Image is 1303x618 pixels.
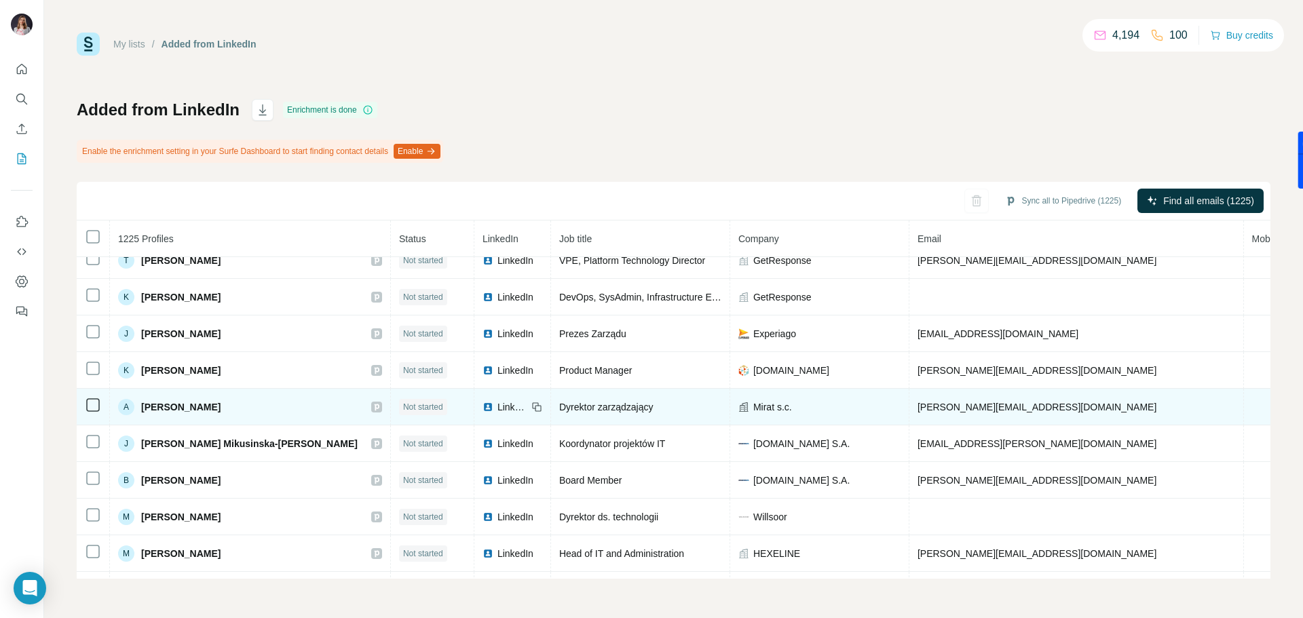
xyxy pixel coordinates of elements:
[497,364,533,377] span: LinkedIn
[918,365,1156,376] span: [PERSON_NAME][EMAIL_ADDRESS][DOMAIN_NAME]
[483,233,518,244] span: LinkedIn
[559,233,592,244] span: Job title
[403,547,443,560] span: Not started
[918,438,1156,449] span: [EMAIL_ADDRESS][PERSON_NAME][DOMAIN_NAME]
[497,290,533,304] span: LinkedIn
[403,364,443,376] span: Not started
[483,292,493,303] img: LinkedIn logo
[483,365,493,376] img: LinkedIn logo
[118,289,134,305] div: K
[403,401,443,413] span: Not started
[483,548,493,559] img: LinkedIn logo
[118,362,134,379] div: K
[483,511,493,522] img: LinkedIn logo
[559,475,622,486] span: Board Member
[11,269,33,294] button: Dashboard
[283,102,377,118] div: Enrichment is done
[753,474,850,487] span: [DOMAIN_NAME] S.A.
[141,510,221,524] span: [PERSON_NAME]
[753,254,812,267] span: GetResponse
[118,233,174,244] span: 1225 Profiles
[559,511,658,522] span: Dyrektor ds. technologii
[118,509,134,525] div: M
[141,437,358,450] span: [PERSON_NAME] Mikusinska-[PERSON_NAME]
[497,547,533,560] span: LinkedIn
[11,117,33,141] button: Enrich CSV
[497,327,533,341] span: LinkedIn
[738,475,749,486] img: company-logo
[141,290,221,304] span: [PERSON_NAME]
[497,474,533,487] span: LinkedIn
[918,475,1156,486] span: [PERSON_NAME][EMAIL_ADDRESS][DOMAIN_NAME]
[11,210,33,234] button: Use Surfe on LinkedIn
[141,327,221,341] span: [PERSON_NAME]
[738,438,749,449] img: company-logo
[753,547,800,560] span: HEXELINE
[152,37,155,51] li: /
[918,328,1078,339] span: [EMAIL_ADDRESS][DOMAIN_NAME]
[559,365,632,376] span: Product Manager
[559,328,626,339] span: Prezes Zarządu
[394,144,440,159] button: Enable
[1163,194,1254,208] span: Find all emails (1225)
[162,37,257,51] div: Added from LinkedIn
[11,147,33,171] button: My lists
[497,254,533,267] span: LinkedIn
[11,299,33,324] button: Feedback
[141,400,221,414] span: [PERSON_NAME]
[918,402,1156,412] span: [PERSON_NAME][EMAIL_ADDRESS][DOMAIN_NAME]
[403,254,443,267] span: Not started
[497,510,533,524] span: LinkedIn
[403,438,443,450] span: Not started
[559,438,665,449] span: Koordynator projektów IT
[11,57,33,81] button: Quick start
[753,510,787,524] span: Willsoor
[996,191,1131,211] button: Sync all to Pipedrive (1225)
[77,33,100,56] img: Surfe Logo
[403,474,443,486] span: Not started
[918,233,941,244] span: Email
[559,402,654,412] span: Dyrektor zarządzający
[118,545,134,562] div: M
[1210,26,1273,45] button: Buy credits
[918,255,1156,266] span: [PERSON_NAME][EMAIL_ADDRESS][DOMAIN_NAME]
[77,140,443,163] div: Enable the enrichment setting in your Surfe Dashboard to start finding contact details
[118,399,134,415] div: A
[118,436,134,452] div: J
[141,254,221,267] span: [PERSON_NAME]
[118,472,134,488] div: B
[483,475,493,486] img: LinkedIn logo
[1169,27,1188,43] p: 100
[483,328,493,339] img: LinkedIn logo
[11,14,33,35] img: Avatar
[403,291,443,303] span: Not started
[497,400,527,414] span: LinkedIn
[1252,233,1280,244] span: Mobile
[738,511,749,522] img: company-logo
[738,328,749,339] img: company-logo
[483,402,493,412] img: LinkedIn logo
[403,328,443,340] span: Not started
[1137,189,1264,213] button: Find all emails (1225)
[483,438,493,449] img: LinkedIn logo
[77,99,240,121] h1: Added from LinkedIn
[141,547,221,560] span: [PERSON_NAME]
[113,39,145,50] a: My lists
[497,437,533,450] span: LinkedIn
[403,511,443,523] span: Not started
[753,327,796,341] span: Experiago
[1112,27,1139,43] p: 4,194
[141,474,221,487] span: [PERSON_NAME]
[118,326,134,342] div: J
[141,364,221,377] span: [PERSON_NAME]
[14,572,46,604] div: Open Intercom Messenger
[753,400,792,414] span: Mirat s.c.
[483,255,493,266] img: LinkedIn logo
[559,292,796,303] span: DevOps, SysAdmin, Infrastructure Engineering Manager
[753,437,850,450] span: [DOMAIN_NAME] S.A.
[753,364,829,377] span: [DOMAIN_NAME]
[738,365,749,376] img: company-logo
[399,233,426,244] span: Status
[753,290,812,304] span: GetResponse
[738,233,779,244] span: Company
